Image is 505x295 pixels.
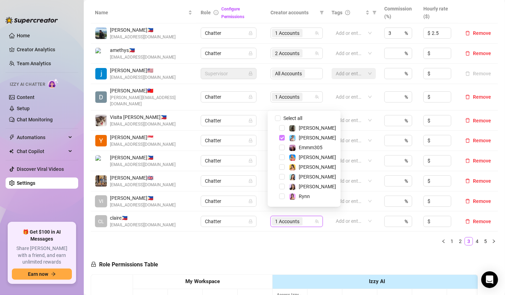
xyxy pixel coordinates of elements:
[289,145,296,151] img: Emmm305
[17,33,30,38] a: Home
[473,237,481,245] a: 4
[371,7,378,18] span: filter
[205,92,252,102] span: Chatter
[279,154,285,160] span: Select tree node
[473,94,491,100] span: Remove
[95,91,107,103] img: Dale Jacolba
[473,198,491,204] span: Remove
[95,48,107,59] img: amethys
[465,138,470,143] span: delete
[275,218,299,225] span: 1 Accounts
[205,135,252,146] span: Chatter
[110,202,176,209] span: [EMAIL_ADDRESS][DOMAIN_NAME]
[110,113,176,121] span: Visita [PERSON_NAME] 🇵🇭
[279,184,285,189] span: Select tree node
[91,260,158,269] h5: Role Permissions Table
[465,237,473,245] a: 3
[201,10,211,15] span: Role
[492,239,496,243] span: right
[462,116,494,125] button: Remove
[281,114,305,122] span: Select all
[332,9,342,16] span: Tags
[17,180,35,186] a: Settings
[275,93,299,101] span: 1 Accounts
[248,119,253,123] span: lock
[299,174,336,180] span: [PERSON_NAME]
[473,118,491,123] span: Remove
[490,237,498,245] li: Next Page
[465,219,470,224] span: delete
[110,46,176,54] span: amethys 🇵🇭
[279,174,285,180] span: Select tree node
[110,87,192,94] span: [PERSON_NAME] 🇹🇼
[17,94,35,100] a: Content
[289,154,296,161] img: Ashley
[17,146,66,157] span: Chat Copilot
[465,51,470,56] span: delete
[110,194,176,202] span: [PERSON_NAME] 🇵🇭
[473,51,491,56] span: Remove
[419,2,458,23] th: Hourly rate ($)
[98,218,104,225] span: CL
[205,216,252,227] span: Chatter
[17,166,64,172] a: Discover Viral Videos
[110,26,176,34] span: [PERSON_NAME] 🇵🇭
[110,134,176,141] span: [PERSON_NAME] 🇸🇬
[299,125,336,131] span: [PERSON_NAME]
[462,49,494,58] button: Remove
[205,28,252,38] span: Chatter
[248,199,253,203] span: lock
[473,138,491,143] span: Remove
[205,156,252,166] span: Chatter
[17,117,53,122] a: Chat Monitoring
[299,145,322,150] span: Emmm305
[17,61,51,66] a: Team Analytics
[205,176,252,186] span: Chatter
[441,239,446,243] span: left
[456,237,465,245] li: 2
[345,10,350,15] span: question-circle
[12,229,72,242] span: 🎁 Get $100 in AI Messages
[462,69,494,78] button: Remove
[17,44,73,55] a: Creator Analytics
[12,245,72,266] span: Share [PERSON_NAME] with a friend, and earn unlimited rewards
[473,30,491,36] span: Remove
[279,125,285,131] span: Select tree node
[95,155,107,167] img: Chris
[272,93,303,101] span: 1 Accounts
[439,237,448,245] li: Previous Page
[275,29,299,37] span: 1 Accounts
[110,54,176,61] span: [EMAIL_ADDRESS][DOMAIN_NAME]
[272,217,303,226] span: 1 Accounts
[473,237,481,245] li: 4
[299,184,336,189] span: [PERSON_NAME]
[248,179,253,183] span: lock
[272,29,303,37] span: 1 Accounts
[272,49,303,58] span: 2 Accounts
[205,48,252,59] span: Chatter
[95,115,107,126] img: Visita Renz Edward
[456,237,464,245] a: 2
[275,50,299,57] span: 2 Accounts
[110,34,176,40] span: [EMAIL_ADDRESS][DOMAIN_NAME]
[481,271,498,288] div: Open Intercom Messenger
[318,7,325,18] span: filter
[95,68,107,80] img: jocelyne espinosa
[279,194,285,199] span: Select tree node
[221,7,244,19] a: Configure Permissions
[289,135,296,141] img: Vanessa
[95,135,107,146] img: Yhaneena April
[110,94,192,108] span: [PERSON_NAME][EMAIL_ADDRESS][DOMAIN_NAME]
[17,106,30,111] a: Setup
[482,237,489,245] a: 5
[462,157,494,165] button: Remove
[279,135,285,141] span: Select tree node
[270,9,317,16] span: Creator accounts
[465,179,470,183] span: delete
[462,29,494,37] button: Remove
[9,149,14,154] img: Chat Copilot
[110,141,176,148] span: [EMAIL_ADDRESS][DOMAIN_NAME]
[248,159,253,163] span: lock
[315,31,319,35] span: team
[248,51,253,55] span: lock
